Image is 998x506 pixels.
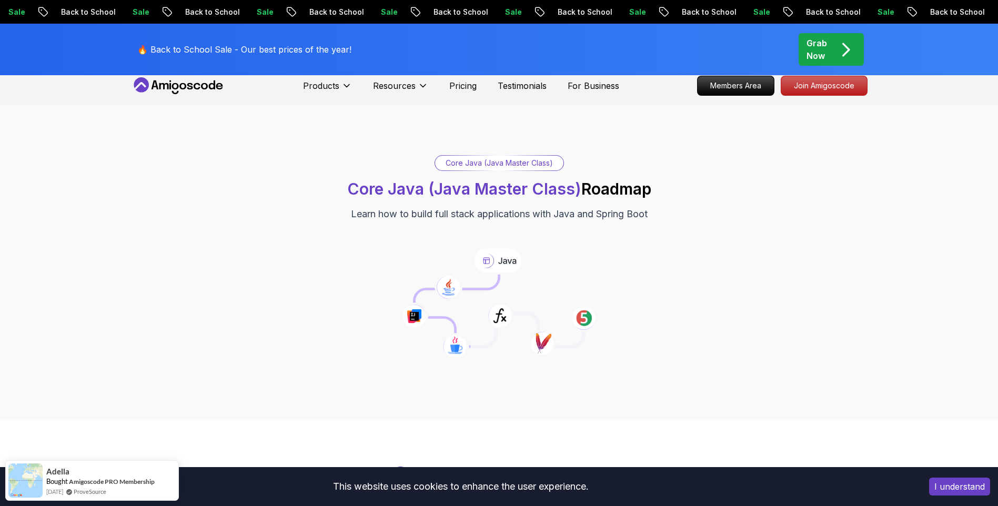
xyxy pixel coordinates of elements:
p: Back to School [796,7,868,17]
p: Learn how to build full stack applications with Java and Spring Boot [351,207,648,221]
span: Bought [46,477,68,485]
a: For Business [568,79,619,92]
p: 🔥 Back to School Sale - Our best prices of the year! [137,43,351,56]
p: Sale [868,7,901,17]
p: Members Area [698,76,774,95]
p: Products [303,79,339,92]
p: Back to School [424,7,495,17]
span: Core Java (Java Master Class) [347,179,581,198]
a: Members Area [697,76,774,96]
p: Back to School [672,7,743,17]
p: Sale [619,7,653,17]
p: Sale [247,7,280,17]
p: Back to School [548,7,619,17]
button: Accept cookies [929,478,990,495]
span: [DATE] [46,487,63,496]
a: Testimonials [498,79,547,92]
a: ProveSource [74,487,106,496]
p: Grab Now [807,37,827,62]
span: Adella [46,467,69,476]
h3: Getting Started [419,467,836,481]
button: Resources [373,79,428,100]
div: This website uses cookies to enhance the user experience. [8,475,913,498]
p: Join Amigoscode [781,76,867,95]
p: Back to School [51,7,123,17]
div: Core Java (Java Master Class) [435,156,563,170]
h1: Roadmap [347,179,651,198]
p: Sale [495,7,529,17]
img: provesource social proof notification image [8,463,43,498]
a: Pricing [449,79,477,92]
button: Products [303,79,352,100]
p: Sale [743,7,777,17]
p: Sale [123,7,156,17]
a: Join Amigoscode [781,76,868,96]
p: Back to School [299,7,371,17]
a: Amigoscode PRO Membership [69,478,155,485]
p: Back to School [175,7,247,17]
p: Back to School [920,7,992,17]
p: Sale [371,7,405,17]
p: Resources [373,79,416,92]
